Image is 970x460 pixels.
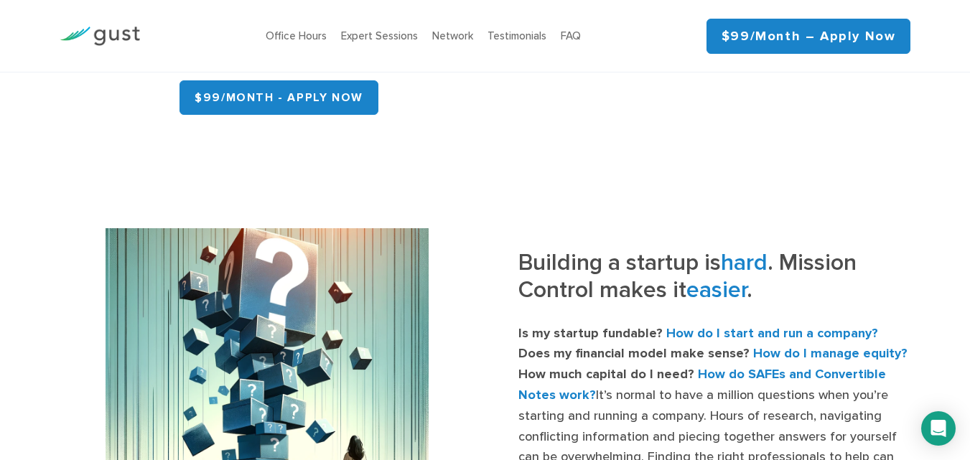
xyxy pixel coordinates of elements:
a: $99/month - APPLY NOW [179,80,378,115]
a: Expert Sessions [341,29,418,42]
h3: Building a startup is . Mission Control makes it . [518,249,910,314]
a: FAQ [561,29,581,42]
div: Open Intercom Messenger [921,411,956,446]
strong: Does my financial model make sense? [518,346,750,361]
strong: How do SAFEs and Convertible Notes work? [518,367,886,403]
strong: How much capital do I need? [518,367,694,382]
strong: How do I manage equity? [753,346,908,361]
strong: How do I start and run a company? [666,326,878,341]
a: Testimonials [488,29,546,42]
span: hard [721,249,768,276]
a: Office Hours [266,29,327,42]
a: Network [432,29,473,42]
img: Gust Logo [60,27,140,46]
span: easier [686,276,747,304]
a: $99/month – Apply Now [706,19,911,54]
strong: Is my startup fundable? [518,326,663,341]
